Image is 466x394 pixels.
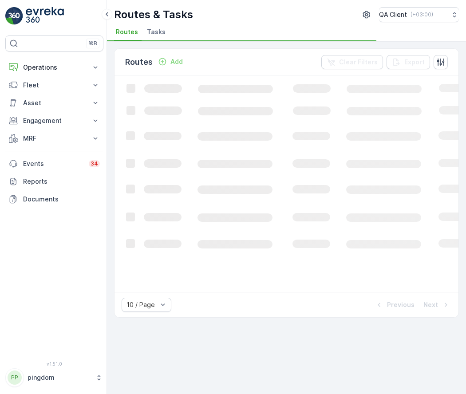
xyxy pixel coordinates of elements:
[5,190,103,208] a: Documents
[154,56,186,67] button: Add
[321,55,383,69] button: Clear Filters
[5,361,103,366] span: v 1.51.0
[374,299,415,310] button: Previous
[23,81,86,90] p: Fleet
[5,173,103,190] a: Reports
[8,370,22,385] div: PP
[23,98,86,107] p: Asset
[387,55,430,69] button: Export
[5,368,103,387] button: PPpingdom
[5,59,103,76] button: Operations
[423,299,451,310] button: Next
[404,58,425,67] p: Export
[5,112,103,130] button: Engagement
[379,7,459,22] button: QA Client(+03:00)
[411,11,433,18] p: ( +03:00 )
[23,63,86,72] p: Operations
[23,116,86,125] p: Engagement
[116,28,138,36] span: Routes
[23,159,83,168] p: Events
[23,195,100,204] p: Documents
[5,7,23,25] img: logo
[23,177,100,186] p: Reports
[147,28,166,36] span: Tasks
[28,373,91,382] p: pingdom
[5,94,103,112] button: Asset
[423,300,438,309] p: Next
[5,155,103,173] a: Events34
[88,40,97,47] p: ⌘B
[91,160,98,167] p: 34
[114,8,193,22] p: Routes & Tasks
[23,134,86,143] p: MRF
[170,57,183,66] p: Add
[26,7,64,25] img: logo_light-DOdMpM7g.png
[5,76,103,94] button: Fleet
[339,58,378,67] p: Clear Filters
[5,130,103,147] button: MRF
[125,56,153,68] p: Routes
[387,300,415,309] p: Previous
[379,10,407,19] p: QA Client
